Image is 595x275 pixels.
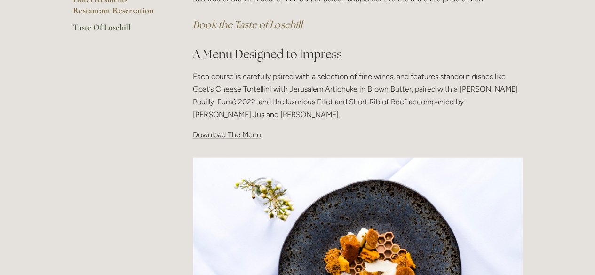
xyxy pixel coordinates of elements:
a: Book the Taste of Losehill [193,18,302,31]
h2: A Menu Designed to Impress [193,46,523,63]
p: Each course is carefully paired with a selection of fine wines, and features standout dishes like... [193,70,523,121]
span: Download The Menu [193,130,261,139]
a: Taste Of Losehill [73,22,163,39]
